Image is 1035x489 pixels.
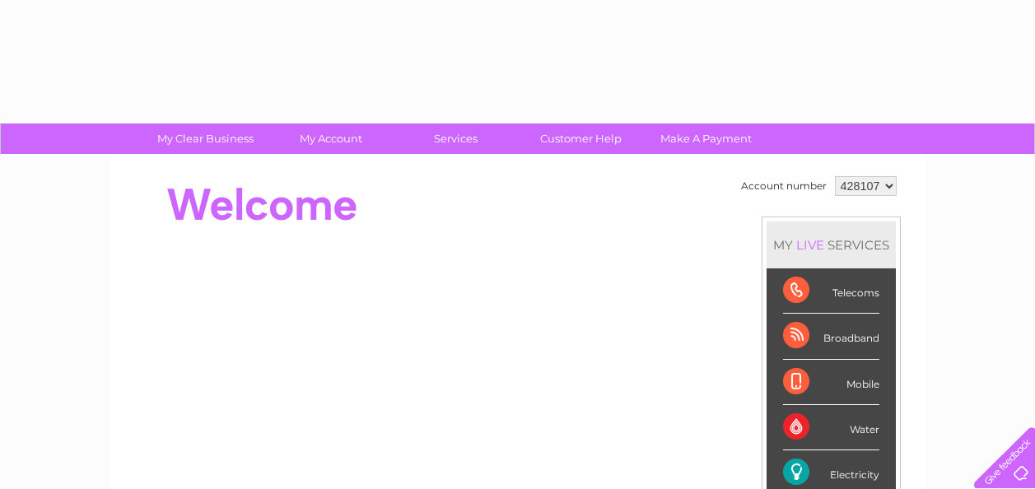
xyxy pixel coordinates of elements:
div: LIVE [793,237,828,253]
a: Make A Payment [638,123,774,154]
div: Mobile [783,360,879,405]
a: My Clear Business [138,123,273,154]
a: Services [388,123,524,154]
div: Water [783,405,879,450]
div: Telecoms [783,268,879,314]
a: Customer Help [513,123,649,154]
a: My Account [263,123,399,154]
div: MY SERVICES [767,221,896,268]
div: Broadband [783,314,879,359]
td: Account number [737,172,831,200]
